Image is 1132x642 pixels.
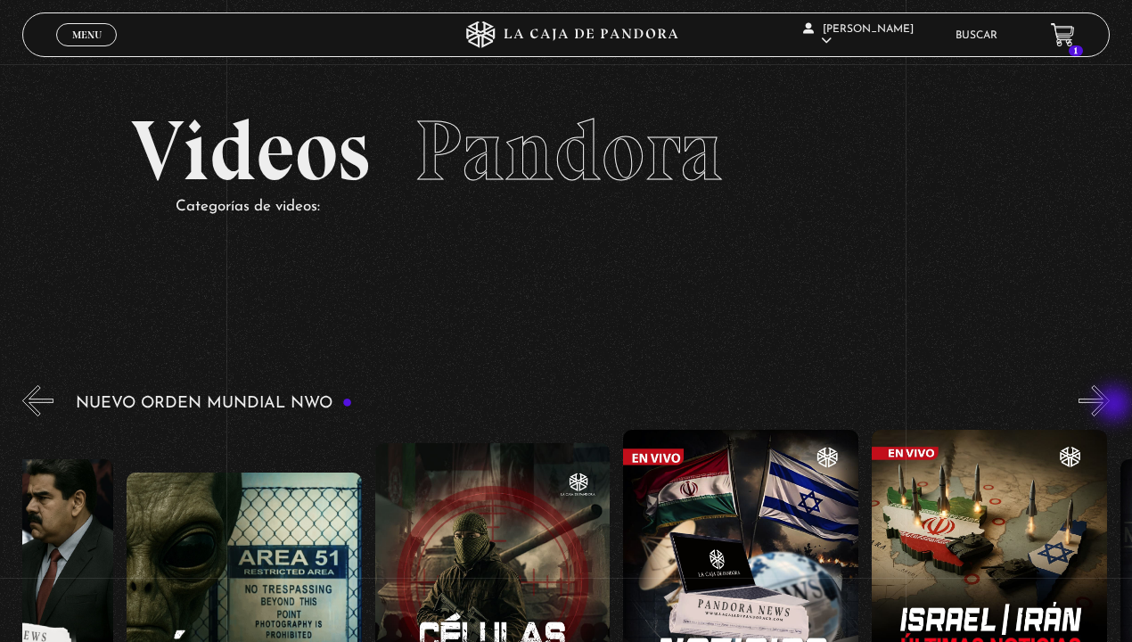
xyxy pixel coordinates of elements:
a: 1 [1051,23,1075,47]
p: Categorías de videos: [176,193,1000,221]
button: Previous [22,385,53,416]
span: Menu [72,29,102,40]
span: Pandora [414,100,723,202]
span: Cerrar [66,45,108,57]
button: Next [1079,385,1110,416]
a: Buscar [956,30,997,41]
h2: Videos [131,109,1000,193]
span: 1 [1069,45,1083,56]
span: [PERSON_NAME] [803,24,914,46]
h3: Nuevo Orden Mundial NWO [76,395,352,412]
